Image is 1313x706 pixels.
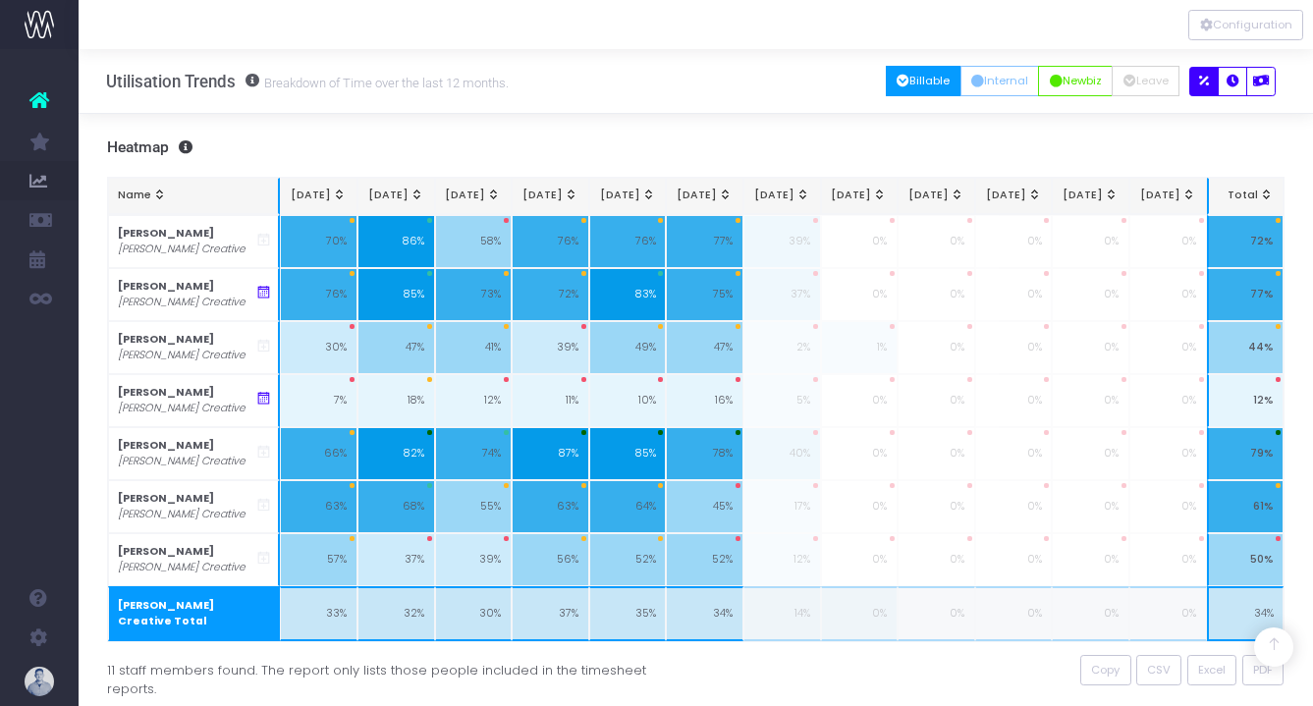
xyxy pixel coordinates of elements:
td: 58% [435,215,513,268]
td: 0% [1052,321,1129,374]
td: 0% [821,427,899,480]
td: 68% [357,480,435,533]
th: May 25: activate to sort column ascending [435,178,513,216]
th: Total: activate to sort column ascending [1207,178,1285,216]
td: 0% [1129,480,1207,533]
span: PDF [1253,662,1273,679]
th: Nov 25: activate to sort column ascending [898,178,975,216]
td: 12% [435,374,513,427]
td: 0% [1129,321,1207,374]
td: 72% [512,268,589,321]
td: 12% [1207,374,1285,427]
button: Billable [886,66,961,96]
td: 45% [666,480,743,533]
td: 0% [1052,268,1129,321]
td: 30% [280,321,357,374]
td: 0% [1129,215,1207,268]
div: [DATE] [600,188,656,203]
td: 64% [589,480,667,533]
td: 17% [743,480,821,533]
td: 0% [1129,374,1207,427]
td: 0% [975,215,1053,268]
td: 0% [898,268,975,321]
td: 37% [512,586,589,641]
td: 0% [975,586,1053,641]
div: [DATE] [1140,188,1196,203]
td: 57% [280,533,357,586]
td: 18% [357,374,435,427]
td: 0% [1129,427,1207,480]
td: 39% [512,321,589,374]
td: 5% [743,374,821,427]
button: CSV [1136,655,1182,685]
td: 12% [743,533,821,586]
td: 76% [280,268,357,321]
td: 16% [666,374,743,427]
span: Excel [1198,662,1226,679]
i: [PERSON_NAME] Creative [118,507,246,522]
td: 0% [1052,586,1129,641]
div: [DATE] [522,188,578,203]
td: 0% [898,480,975,533]
button: Newbiz [1038,66,1113,96]
small: Breakdown of Time over the last 12 months. [259,72,509,91]
th: Mar 25: activate to sort column ascending [280,178,357,216]
td: 0% [898,374,975,427]
td: 0% [1052,533,1129,586]
td: 41% [435,321,513,374]
td: 39% [743,215,821,268]
strong: [PERSON_NAME] [118,226,214,241]
td: 85% [589,427,667,480]
strong: [PERSON_NAME] [118,544,214,559]
td: 0% [898,533,975,586]
td: 47% [357,321,435,374]
div: 11 staff members found. The report only lists those people included in the timesheet reports. [107,655,682,699]
td: 0% [898,321,975,374]
th: [PERSON_NAME] Creative Total [108,586,281,641]
i: [PERSON_NAME] Creative [118,454,246,469]
td: 82% [357,427,435,480]
td: 85% [357,268,435,321]
div: [DATE] [1063,188,1119,203]
td: 0% [975,374,1053,427]
th: Jul 25: activate to sort column ascending [589,178,667,216]
td: 72% [1207,215,1285,268]
div: Vertical button group [1188,10,1303,40]
td: 63% [512,480,589,533]
td: 77% [666,215,743,268]
td: 0% [1052,374,1129,427]
td: 77% [1207,268,1285,321]
th: Name: activate to sort column ascending [108,178,281,216]
td: 0% [821,374,899,427]
td: 70% [280,215,357,268]
div: [DATE] [831,188,887,203]
span: Copy [1091,662,1120,679]
i: [PERSON_NAME] Creative [118,348,246,363]
th: Oct 25: activate to sort column ascending [821,178,899,216]
th: Apr 25: activate to sort column ascending [357,178,435,216]
td: 34% [1207,586,1285,641]
td: 0% [1129,586,1207,641]
div: [DATE] [445,188,501,203]
td: 0% [821,586,899,641]
td: 37% [743,268,821,321]
button: Leave [1112,66,1179,96]
td: 78% [666,427,743,480]
th: Aug 25: activate to sort column ascending [666,178,743,216]
div: [DATE] [986,188,1042,203]
i: [PERSON_NAME] Creative [118,560,246,575]
i: [PERSON_NAME] Creative [118,401,246,416]
td: 37% [357,533,435,586]
td: 79% [1207,427,1285,480]
td: 0% [898,427,975,480]
td: 35% [589,586,667,641]
strong: [PERSON_NAME] [118,438,214,453]
td: 86% [357,215,435,268]
td: 0% [1052,480,1129,533]
button: PDF [1242,655,1285,685]
td: 32% [357,586,435,641]
td: 61% [1207,480,1285,533]
span: CSV [1147,662,1171,679]
td: 0% [975,268,1053,321]
td: 56% [512,533,589,586]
